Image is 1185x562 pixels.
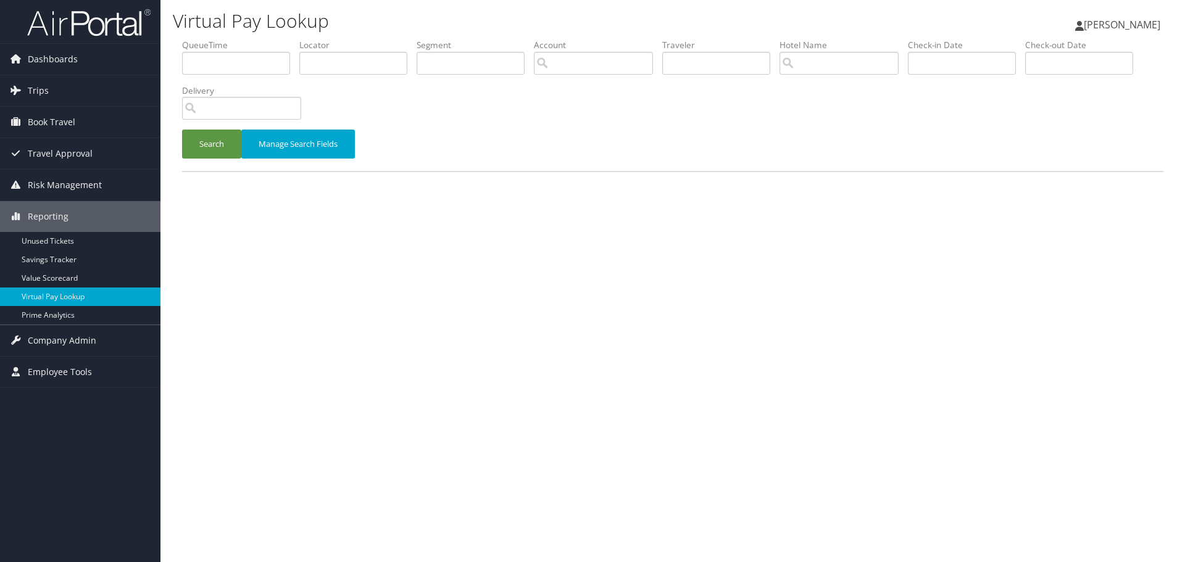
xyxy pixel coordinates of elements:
button: Manage Search Fields [241,130,355,159]
span: Employee Tools [28,357,92,387]
label: Delivery [182,85,310,97]
label: Segment [417,39,534,51]
a: [PERSON_NAME] [1075,6,1173,43]
span: Risk Management [28,170,102,200]
button: Search [182,130,241,159]
img: airportal-logo.png [27,8,151,37]
span: Reporting [28,201,69,232]
h1: Virtual Pay Lookup [173,8,839,34]
label: Locator [299,39,417,51]
label: Traveler [662,39,780,51]
span: Travel Approval [28,138,93,169]
span: Trips [28,75,49,106]
label: QueueTime [182,39,299,51]
span: Book Travel [28,107,75,138]
label: Account [534,39,662,51]
span: [PERSON_NAME] [1084,18,1160,31]
label: Check-out Date [1025,39,1142,51]
label: Hotel Name [780,39,908,51]
label: Check-in Date [908,39,1025,51]
span: Company Admin [28,325,96,356]
span: Dashboards [28,44,78,75]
